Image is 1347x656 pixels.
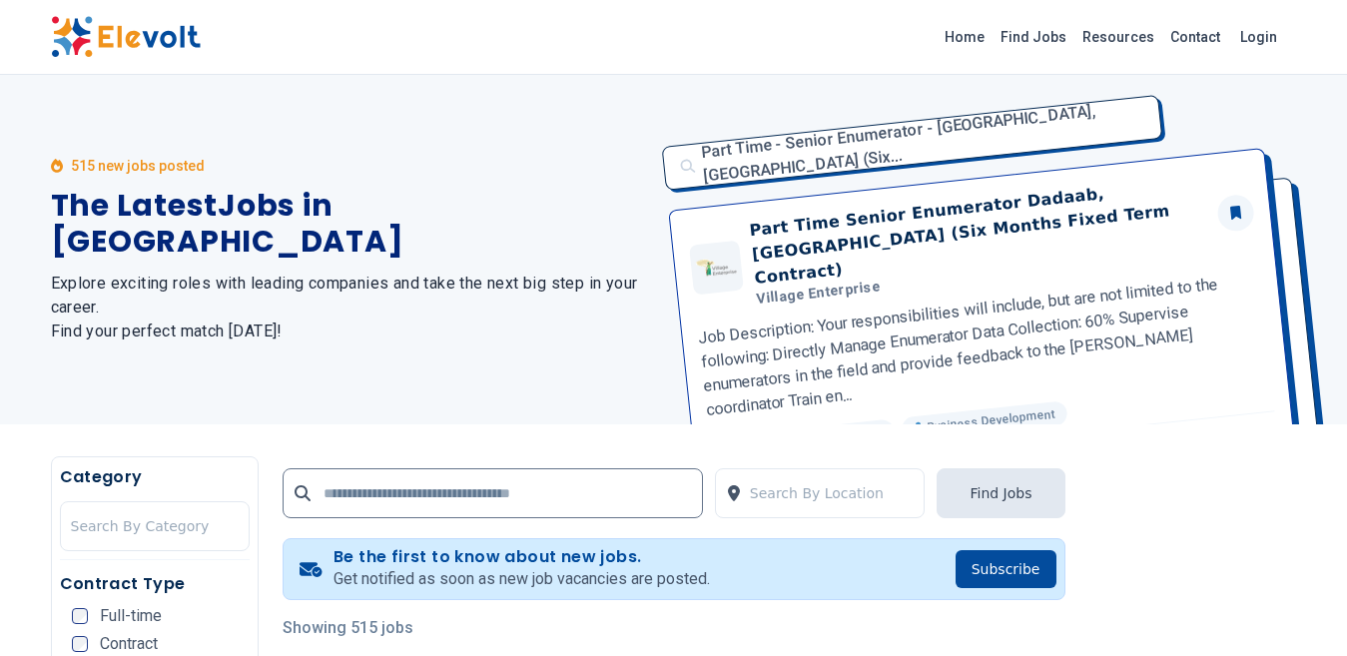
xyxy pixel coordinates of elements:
span: Full-time [100,608,162,624]
p: Showing 515 jobs [283,616,1065,640]
input: Contract [72,636,88,652]
p: Get notified as soon as new job vacancies are posted. [334,567,710,591]
p: 515 new jobs posted [71,156,205,176]
button: Subscribe [956,550,1056,588]
h2: Explore exciting roles with leading companies and take the next big step in your career. Find you... [51,272,650,343]
h5: Category [60,465,250,489]
span: Contract [100,636,158,652]
h5: Contract Type [60,572,250,596]
button: Find Jobs [937,468,1064,518]
a: Resources [1074,21,1162,53]
a: Contact [1162,21,1228,53]
h4: Be the first to know about new jobs. [334,547,710,567]
h1: The Latest Jobs in [GEOGRAPHIC_DATA] [51,188,650,260]
a: Login [1228,17,1289,57]
input: Full-time [72,608,88,624]
a: Find Jobs [993,21,1074,53]
img: Elevolt [51,16,201,58]
a: Home [937,21,993,53]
